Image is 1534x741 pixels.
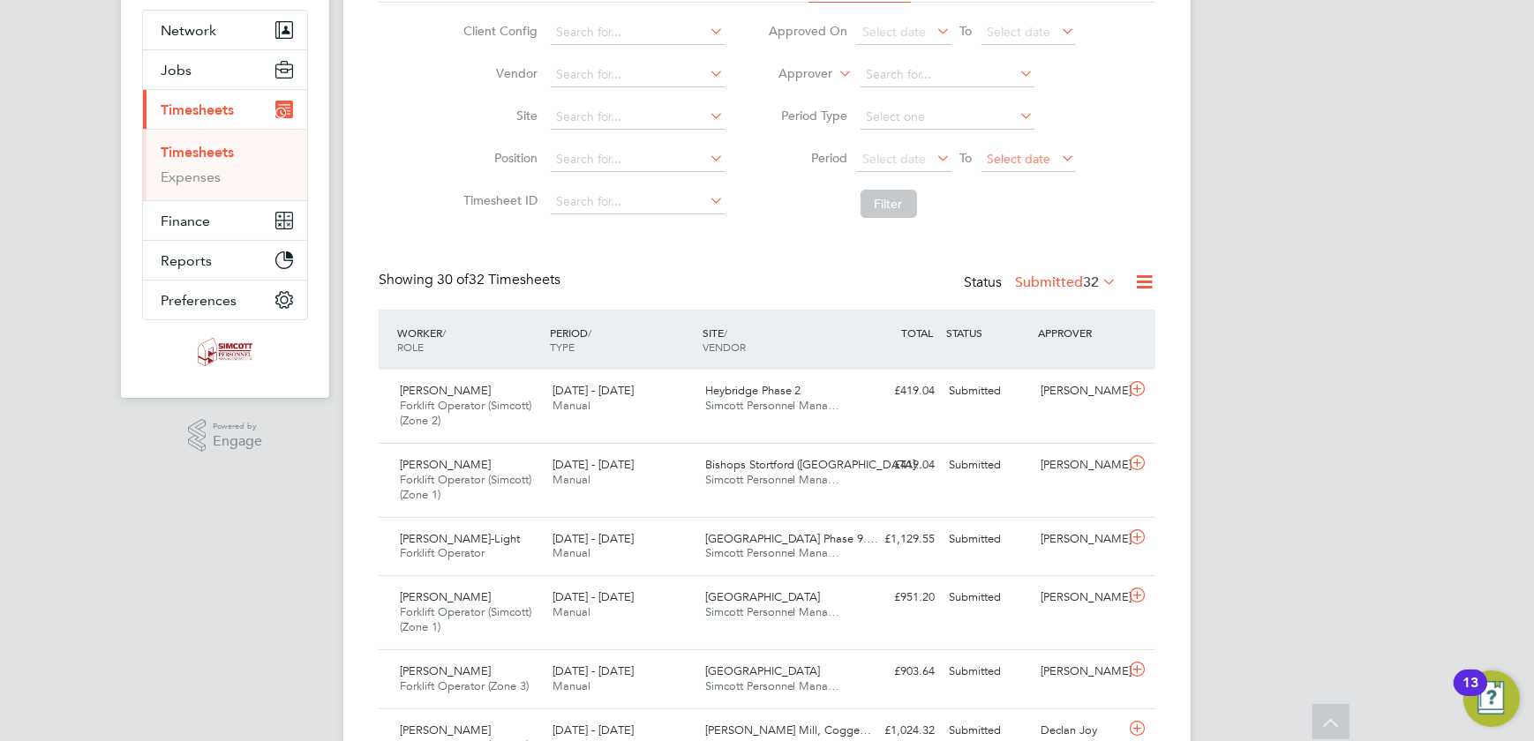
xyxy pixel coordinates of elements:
[551,20,725,45] input: Search for...
[863,151,927,167] span: Select date
[754,65,833,83] label: Approver
[143,129,307,200] div: Timesheets
[143,50,307,89] button: Jobs
[551,63,725,87] input: Search for...
[705,457,928,472] span: Bishops Stortford ([GEOGRAPHIC_DATA]…
[863,24,927,40] span: Select date
[769,23,848,39] label: Approved On
[161,62,192,79] span: Jobs
[588,326,591,340] span: /
[988,24,1051,40] span: Select date
[459,65,538,81] label: Vendor
[850,525,942,554] div: £1,129.55
[393,317,545,363] div: WORKER
[553,383,634,398] span: [DATE] - [DATE]
[955,146,978,169] span: To
[850,451,942,480] div: £419.04
[769,108,848,123] label: Period Type
[400,589,491,604] span: [PERSON_NAME]
[861,190,917,218] button: Filter
[705,398,840,413] span: Simcott Personnel Mana…
[901,326,933,340] span: TOTAL
[1034,657,1125,686] div: [PERSON_NAME]
[459,192,538,208] label: Timesheet ID
[861,63,1034,87] input: Search for...
[198,338,253,366] img: simcott-logo-retina.png
[553,398,590,413] span: Manual
[942,451,1034,480] div: Submitted
[161,168,221,185] a: Expenses
[400,663,491,678] span: [PERSON_NAME]
[143,241,307,280] button: Reports
[161,252,212,269] span: Reports
[545,317,698,363] div: PERIOD
[850,583,942,612] div: £951.20
[1463,683,1478,706] div: 13
[705,663,821,678] span: [GEOGRAPHIC_DATA]
[955,19,978,42] span: To
[705,604,840,619] span: Simcott Personnel Mana…
[553,678,590,693] span: Manual
[850,377,942,406] div: £419.04
[942,525,1034,554] div: Submitted
[161,144,234,161] a: Timesheets
[550,340,575,354] span: TYPE
[698,317,851,363] div: SITE
[942,583,1034,612] div: Submitted
[553,722,634,737] span: [DATE] - [DATE]
[442,326,446,340] span: /
[142,338,308,366] a: Go to home page
[861,105,1034,130] input: Select one
[1034,451,1125,480] div: [PERSON_NAME]
[397,340,424,354] span: ROLE
[1463,670,1520,727] button: Open Resource Center, 13 new notifications
[1034,317,1125,348] div: APPROVER
[724,326,727,340] span: /
[942,317,1034,348] div: STATUS
[988,151,1051,167] span: Select date
[553,457,634,472] span: [DATE] - [DATE]
[213,434,262,449] span: Engage
[705,589,821,604] span: [GEOGRAPHIC_DATA]
[1034,377,1125,406] div: [PERSON_NAME]
[769,150,848,166] label: Period
[188,419,263,453] a: Powered byEngage
[400,383,491,398] span: [PERSON_NAME]
[553,604,590,619] span: Manual
[553,663,634,678] span: [DATE] - [DATE]
[703,340,746,354] span: VENDOR
[143,11,307,49] button: Network
[400,398,531,428] span: Forklift Operator (Simcott) (Zone 2)
[705,383,801,398] span: Heybridge Phase 2
[964,271,1120,296] div: Status
[705,722,872,737] span: [PERSON_NAME] Mill, Cogge…
[161,101,234,118] span: Timesheets
[213,419,262,434] span: Powered by
[551,105,725,130] input: Search for...
[551,190,725,214] input: Search for...
[551,147,725,172] input: Search for...
[705,678,840,693] span: Simcott Personnel Mana…
[705,531,879,546] span: [GEOGRAPHIC_DATA] Phase 9.…
[553,472,590,487] span: Manual
[705,472,840,487] span: Simcott Personnel Mana…
[459,23,538,39] label: Client Config
[400,604,531,634] span: Forklift Operator (Simcott) (Zone 1)
[437,271,560,288] span: 32 Timesheets
[942,377,1034,406] div: Submitted
[161,292,237,309] span: Preferences
[379,271,564,289] div: Showing
[161,213,210,229] span: Finance
[459,150,538,166] label: Position
[143,201,307,240] button: Finance
[1034,525,1125,554] div: [PERSON_NAME]
[400,722,491,737] span: [PERSON_NAME]
[459,108,538,123] label: Site
[400,678,529,693] span: Forklift Operator (Zone 3)
[400,545,485,560] span: Forklift Operator
[553,589,634,604] span: [DATE] - [DATE]
[1015,273,1117,291] label: Submitted
[143,90,307,129] button: Timesheets
[553,545,590,560] span: Manual
[1083,273,1099,291] span: 32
